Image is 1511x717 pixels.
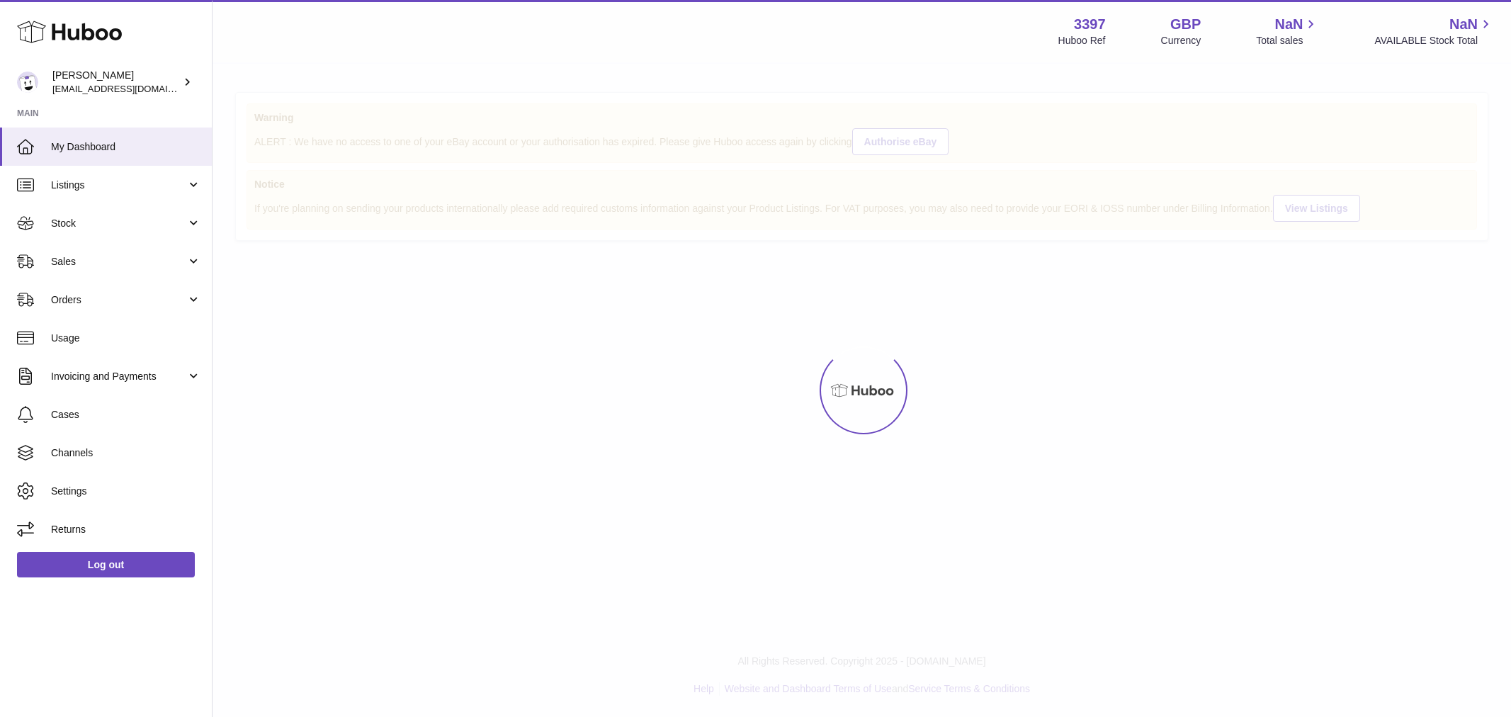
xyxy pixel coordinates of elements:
img: sales@canchema.com [17,72,38,93]
span: Settings [51,485,201,498]
span: Sales [51,255,186,269]
span: [EMAIL_ADDRESS][DOMAIN_NAME] [52,83,208,94]
div: [PERSON_NAME] [52,69,180,96]
a: NaN Total sales [1256,15,1319,47]
span: NaN [1274,15,1303,34]
span: Usage [51,332,201,345]
div: Huboo Ref [1058,34,1106,47]
strong: GBP [1170,15,1201,34]
span: Returns [51,523,201,536]
span: Orders [51,293,186,307]
span: AVAILABLE Stock Total [1374,34,1494,47]
div: Currency [1161,34,1201,47]
span: Cases [51,408,201,422]
span: Listings [51,179,186,192]
a: NaN AVAILABLE Stock Total [1374,15,1494,47]
span: Invoicing and Payments [51,370,186,383]
span: Stock [51,217,186,230]
span: My Dashboard [51,140,201,154]
strong: 3397 [1074,15,1106,34]
span: Total sales [1256,34,1319,47]
a: Log out [17,552,195,577]
span: NaN [1449,15,1478,34]
span: Channels [51,446,201,460]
